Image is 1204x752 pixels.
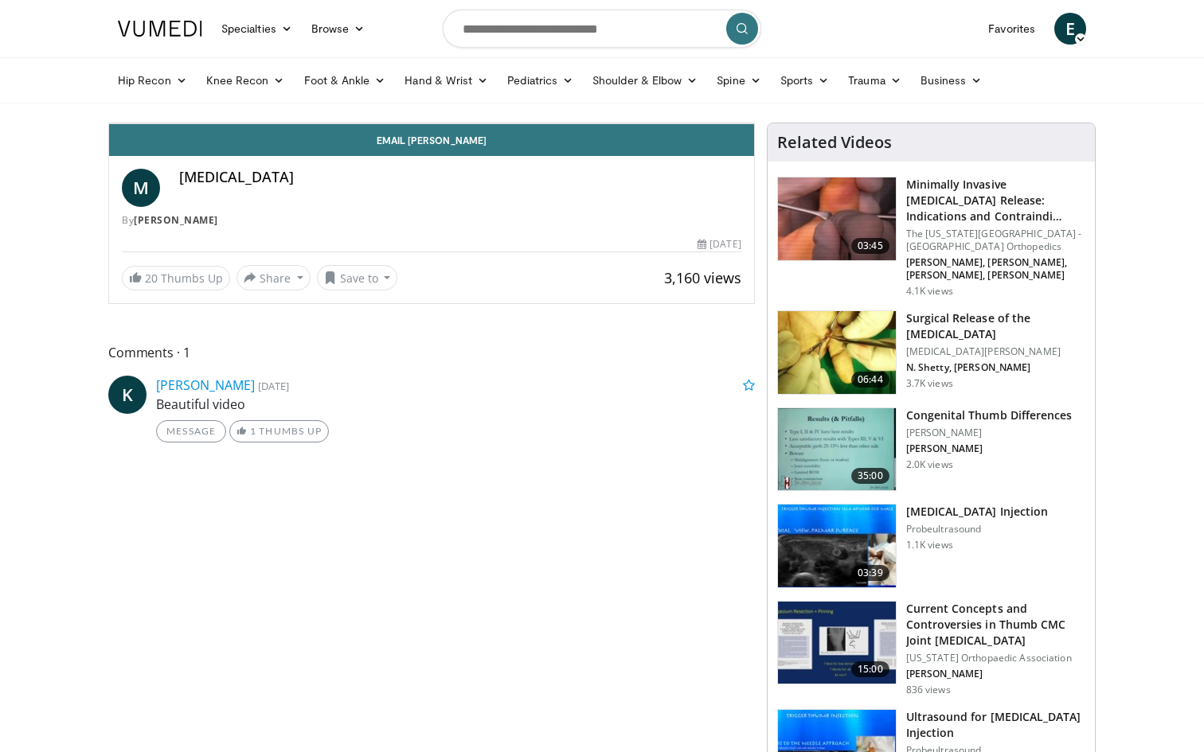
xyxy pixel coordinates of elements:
[906,377,953,390] p: 3.7K views
[906,668,1085,680] p: [PERSON_NAME]
[851,468,889,484] span: 35:00
[778,177,896,260] img: cf015b46-6cca-4886-b8c3-2c76ac32f96c.150x105_q85_crop-smart_upscale.jpg
[179,169,741,186] h4: [MEDICAL_DATA]
[851,372,889,388] span: 06:44
[156,376,255,394] a: [PERSON_NAME]
[212,13,302,45] a: Specialties
[236,265,311,290] button: Share
[771,64,839,96] a: Sports
[777,407,1085,492] a: 35:00 Congenital Thumb Differences [PERSON_NAME] [PERSON_NAME] 2.0K views
[906,539,953,551] p: 1.1K views
[906,407,1073,423] h3: Congenital Thumb Differences
[851,565,889,581] span: 03:39
[395,64,498,96] a: Hand & Wrist
[838,64,911,96] a: Trauma
[134,213,218,227] a: [PERSON_NAME]
[109,124,754,156] a: Email [PERSON_NAME]
[317,265,398,290] button: Save to
[1054,13,1086,45] a: E
[443,10,761,48] input: Search topics, interventions
[295,64,396,96] a: Foot & Ankle
[698,237,741,251] div: [DATE]
[851,661,889,677] span: 15:00
[777,177,1085,298] a: 03:45 Minimally Invasive [MEDICAL_DATA] Release: Indications and Contraindi… The [US_STATE][GEOGR...
[498,64,583,96] a: Pediatrics
[906,601,1085,649] h3: Current Concepts and Controversies in Thumb CMC Joint [MEDICAL_DATA]
[906,256,1085,282] p: [PERSON_NAME], [PERSON_NAME], [PERSON_NAME], [PERSON_NAME]
[777,310,1085,395] a: 06:44 Surgical Release of the [MEDICAL_DATA] [MEDICAL_DATA][PERSON_NAME] N. Shetty, [PERSON_NAME]...
[258,379,289,393] small: [DATE]
[145,271,158,286] span: 20
[777,504,1085,588] a: 03:39 [MEDICAL_DATA] Injection Probeultrasound 1.1K views
[906,652,1085,664] p: [US_STATE] Orthopaedic Association
[122,266,230,290] a: 20 Thumbs Up
[778,602,896,684] img: c26c4cea-92bb-44cc-9d94-7c2825e74b8c.150x105_q85_crop-smart_upscale.jpg
[777,133,892,152] h4: Related Videos
[122,213,741,228] div: By
[109,123,754,124] video-js: Video Player
[906,458,953,471] p: 2.0K views
[197,64,295,96] a: Knee Recon
[778,408,896,491] img: f14541cc-5ad8-4717-b417-d90a63bcdafd.150x105_q85_crop-smart_upscale.jpg
[302,13,375,45] a: Browse
[911,64,992,96] a: Business
[778,311,896,394] img: 8f532fd2-9ff4-4512-9f10-f7d950e1b2bc.150x105_q85_crop-smart_upscale.jpg
[906,709,1085,741] h3: Ultrasound for [MEDICAL_DATA] Injection
[906,177,1085,224] h3: Minimally Invasive [MEDICAL_DATA] Release: Indications and Contraindi…
[707,64,770,96] a: Spine
[108,64,197,96] a: Hip Recon
[906,427,1073,439] p: [PERSON_NAME]
[108,376,147,414] a: K
[108,342,755,363] span: Comments 1
[583,64,707,96] a: Shoulder & Elbow
[906,228,1085,253] p: The [US_STATE][GEOGRAPHIC_DATA] - [GEOGRAPHIC_DATA] Orthopedics
[906,504,1048,520] h3: [MEDICAL_DATA] Injection
[156,420,226,442] a: Message
[906,310,1085,342] h3: Surgical Release of the [MEDICAL_DATA]
[156,395,755,414] p: Beautiful video
[906,285,953,298] p: 4.1K views
[118,21,202,37] img: VuMedi Logo
[906,345,1085,358] p: [MEDICAL_DATA][PERSON_NAME]
[778,505,896,587] img: 54e895e5-6741-4789-98c2-ac26d9dc8851.150x105_q85_crop-smart_upscale.jpg
[906,442,1073,455] p: [PERSON_NAME]
[851,238,889,254] span: 03:45
[906,361,1085,374] p: N. Shetty, [PERSON_NAME]
[250,425,256,437] span: 1
[979,13,1045,45] a: Favorites
[122,169,160,207] a: M
[229,420,329,442] a: 1 Thumbs Up
[906,684,951,696] p: 836 views
[777,601,1085,696] a: 15:00 Current Concepts and Controversies in Thumb CMC Joint [MEDICAL_DATA] [US_STATE] Orthopaedic...
[664,268,741,287] span: 3,160 views
[906,523,1048,536] p: Probeultrasound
